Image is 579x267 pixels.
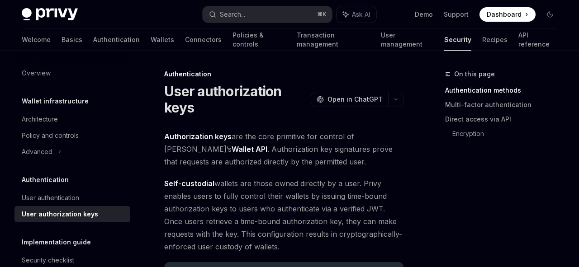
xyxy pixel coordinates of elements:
[164,130,403,168] span: are the core primitive for control of [PERSON_NAME]’s . Authorization key signatures prove that r...
[203,6,332,23] button: Search...⌘K
[487,10,522,19] span: Dashboard
[62,29,82,51] a: Basics
[22,209,98,220] div: User authorization keys
[14,190,130,206] a: User authentication
[93,29,140,51] a: Authentication
[297,29,370,51] a: Transaction management
[452,126,565,141] a: Encryption
[445,83,565,98] a: Authentication methods
[164,179,214,188] strong: Self-custodial
[327,95,383,104] span: Open in ChatGPT
[311,92,388,107] button: Open in ChatGPT
[164,132,232,141] a: Authorization keys
[543,7,557,22] button: Toggle dark mode
[14,127,130,144] a: Policy and controls
[22,29,51,51] a: Welcome
[415,10,433,19] a: Demo
[22,146,52,157] div: Advanced
[22,8,78,21] img: dark logo
[164,177,403,253] span: wallets are those owned directly by a user. Privy enables users to fully control their wallets by...
[352,10,370,19] span: Ask AI
[232,145,267,154] a: Wallet API
[164,83,307,116] h1: User authorization keys
[14,65,130,81] a: Overview
[482,29,508,51] a: Recipes
[164,70,403,79] div: Authentication
[14,206,130,222] a: User authorization keys
[479,7,536,22] a: Dashboard
[22,192,79,203] div: User authentication
[22,96,89,107] h5: Wallet infrastructure
[317,11,327,18] span: ⌘ K
[445,98,565,112] a: Multi-factor authentication
[14,111,130,127] a: Architecture
[381,29,433,51] a: User management
[444,29,471,51] a: Security
[22,130,79,141] div: Policy and controls
[518,29,557,51] a: API reference
[151,29,174,51] a: Wallets
[22,237,91,248] h5: Implementation guide
[220,9,245,20] div: Search...
[445,112,565,126] a: Direct access via API
[185,29,222,51] a: Connectors
[337,6,376,23] button: Ask AI
[444,10,469,19] a: Support
[22,174,69,185] h5: Authentication
[22,255,74,266] div: Security checklist
[22,68,51,79] div: Overview
[22,114,58,125] div: Architecture
[233,29,286,51] a: Policies & controls
[454,69,495,80] span: On this page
